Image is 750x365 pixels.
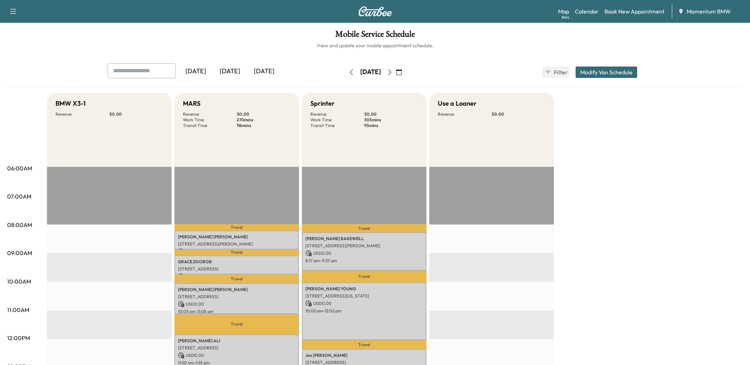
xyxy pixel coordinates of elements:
[305,243,423,249] p: [STREET_ADDRESS][PERSON_NAME]
[7,306,29,314] p: 11:00AM
[305,293,423,299] p: [STREET_ADDRESS][US_STATE]
[305,236,423,242] p: [PERSON_NAME] BAKEWELL
[178,287,295,292] p: [PERSON_NAME] [PERSON_NAME]
[7,334,30,342] p: 12:00PM
[364,111,418,117] p: $ 0.00
[7,164,32,173] p: 06:00AM
[56,111,109,117] p: Revenue
[305,286,423,292] p: [PERSON_NAME] YOUNG
[305,353,423,358] p: Jun [PERSON_NAME]
[310,123,364,128] p: Transit Time
[178,259,295,265] p: GRACE ZOOROB
[178,234,295,240] p: [PERSON_NAME] [PERSON_NAME]
[310,117,364,123] p: Work Time
[174,224,299,230] p: Travel
[364,117,418,123] p: 305 mins
[7,249,32,257] p: 09:00AM
[310,99,335,109] h5: Sprinter
[174,249,299,255] p: Travel
[302,340,426,349] p: Travel
[576,67,637,78] button: Modify Van Schedule
[360,68,381,76] div: [DATE]
[183,123,237,128] p: Transit Time
[562,15,569,20] div: Beta
[178,294,295,300] p: [STREET_ADDRESS]
[305,258,423,264] p: 8:17 am - 9:37 am
[554,68,567,76] span: Filter
[178,301,295,307] p: USD 0.00
[7,221,32,229] p: 08:00AM
[178,241,295,247] p: [STREET_ADDRESS][PERSON_NAME]
[178,338,295,344] p: [PERSON_NAME] ALI
[687,7,731,16] span: Momentum BMW
[174,314,299,334] p: Travel
[305,308,423,314] p: 10:02 am - 12:02 pm
[174,274,299,283] p: Travel
[179,63,213,80] div: [DATE]
[604,7,665,16] a: Book New Appointment
[438,99,477,109] h5: Use a Loaner
[178,352,295,359] p: USD 0.00
[183,99,200,109] h5: MARS
[542,67,570,78] button: Filter
[438,111,492,117] p: Revenue
[364,123,418,128] p: 95 mins
[178,266,295,272] p: [STREET_ADDRESS]
[7,277,31,286] p: 10:00AM
[310,111,364,117] p: Revenue
[7,192,31,201] p: 07:00AM
[237,117,290,123] p: 270 mins
[558,7,569,16] a: MapBeta
[305,300,423,307] p: USD 0.00
[178,345,295,351] p: [STREET_ADDRESS]
[237,111,290,117] p: $ 0.00
[183,111,237,117] p: Revenue
[575,7,599,16] a: Calendar
[237,123,290,128] p: 116 mins
[213,63,247,80] div: [DATE]
[302,271,426,283] p: Travel
[109,111,163,117] p: $ 0.00
[7,30,743,42] h1: Mobile Service Schedule
[305,250,423,256] p: USD 0.00
[247,63,281,80] div: [DATE]
[358,6,392,16] img: Curbee Logo
[178,248,295,255] p: USD 0.00
[178,309,295,314] p: 10:03 am - 11:08 am
[183,117,237,123] p: Work Time
[56,99,86,109] h5: BMW X3-1
[302,224,426,232] p: Travel
[178,273,295,280] p: USD 0.00
[7,42,743,49] h6: View and update your mobile appointment schedule.
[492,111,545,117] p: $ 0.00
